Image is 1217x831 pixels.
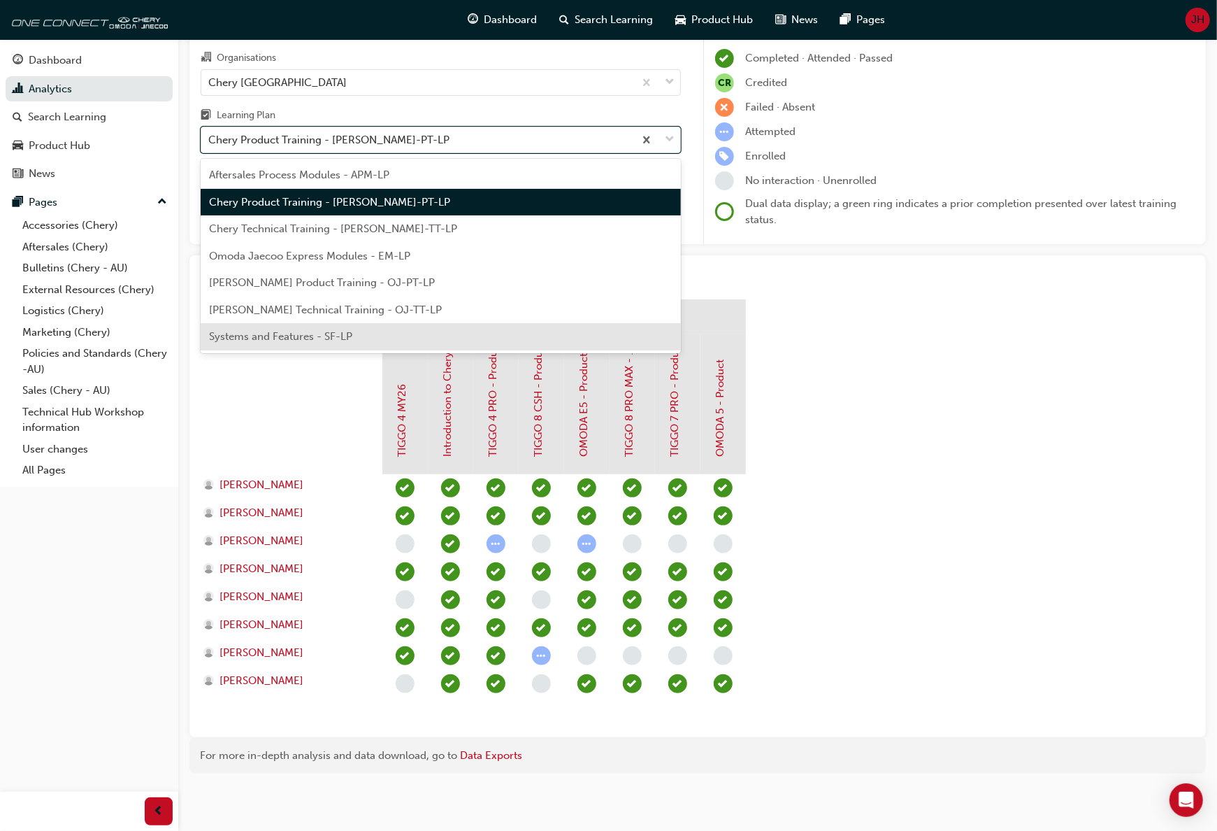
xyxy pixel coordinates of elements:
span: null-icon [715,73,734,92]
a: All Pages [17,460,173,481]
a: Logistics (Chery) [17,300,173,322]
span: up-icon [157,193,167,211]
span: Dashboard [484,12,538,28]
span: learningRecordVerb_COMPLETE-icon [441,478,460,497]
div: Search Learning [28,109,106,125]
a: Accessories (Chery) [17,215,173,236]
span: learningRecordVerb_PASS-icon [668,618,687,637]
span: learningRecordVerb_COMPLETE-icon [441,506,460,525]
span: learningRecordVerb_COMPLETE-icon [441,674,460,693]
a: [PERSON_NAME] [203,561,369,577]
span: learningRecordVerb_ATTEMPT-icon [532,646,551,665]
span: learningRecordVerb_PASS-icon [487,618,505,637]
span: learningRecordVerb_PASS-icon [396,562,415,581]
div: Dashboard [29,52,82,69]
span: learningRecordVerb_PASS-icon [396,618,415,637]
span: down-icon [665,131,675,149]
span: learningRecordVerb_PASS-icon [487,646,505,665]
span: Search Learning [575,12,654,28]
span: Systems and Features - SF-LP [209,330,352,343]
div: Organisations [217,51,276,65]
a: Technical Hub Workshop information [17,402,173,439]
span: learningRecordVerb_NONE-icon [715,171,734,190]
span: Chery Technical Training - [PERSON_NAME]-TT-LP [209,222,457,235]
span: guage-icon [468,11,479,29]
span: JH [1191,12,1204,28]
span: learningRecordVerb_PASS-icon [623,562,642,581]
img: oneconnect [7,6,168,34]
span: learningRecordVerb_PASS-icon [487,562,505,581]
span: organisation-icon [201,52,211,64]
span: down-icon [665,73,675,92]
span: News [792,12,819,28]
span: learningRecordVerb_COMPLETE-icon [441,646,460,665]
a: TIGGO 7 PRO - Product [669,343,682,457]
span: [PERSON_NAME] Product Training - OJ-PT-LP [209,276,435,289]
span: learningRecordVerb_PASS-icon [577,506,596,525]
span: learningRecordVerb_NONE-icon [532,534,551,553]
span: learningRecordVerb_NONE-icon [396,590,415,609]
span: learningRecordVerb_PASS-icon [623,478,642,497]
span: learningRecordVerb_PASS-icon [623,590,642,609]
a: [PERSON_NAME] [203,477,369,493]
span: guage-icon [13,55,23,67]
a: search-iconSearch Learning [549,6,665,34]
span: [PERSON_NAME] [219,477,303,493]
span: learningRecordVerb_ATTEMPT-icon [487,534,505,553]
div: Chery Product Training - [PERSON_NAME]-PT-LP [208,132,449,148]
a: [PERSON_NAME] [203,505,369,521]
a: Search Learning [6,104,173,130]
span: [PERSON_NAME] [219,505,303,521]
span: news-icon [776,11,786,29]
span: learningRecordVerb_PASS-icon [714,618,733,637]
span: learningRecordVerb_PASS-icon [487,478,505,497]
span: learningRecordVerb_PASS-icon [668,590,687,609]
a: [PERSON_NAME] [203,589,369,605]
span: learningRecordVerb_COMPLETE-icon [441,618,460,637]
span: [PERSON_NAME] [219,617,303,633]
span: Omoda Jaecoo Express Modules - EM-LP [209,250,410,262]
div: Pages [29,194,57,211]
span: Aftersales Process Modules - APM-LP [209,169,389,181]
span: search-icon [13,111,22,124]
div: News [29,166,55,182]
span: learningRecordVerb_PASS-icon [577,562,596,581]
span: learningRecordVerb_NONE-icon [668,534,687,553]
a: guage-iconDashboard [457,6,549,34]
span: Chery Product Training - [PERSON_NAME]-PT-LP [209,196,450,208]
a: [PERSON_NAME] [203,533,369,549]
a: news-iconNews [765,6,830,34]
span: [PERSON_NAME] [219,561,303,577]
a: pages-iconPages [830,6,897,34]
span: learningRecordVerb_NONE-icon [577,646,596,665]
div: Product Hub [29,138,90,154]
a: [PERSON_NAME] [203,617,369,633]
span: pages-icon [13,197,23,209]
a: car-iconProduct Hub [665,6,765,34]
span: learningRecordVerb_NONE-icon [714,534,733,553]
span: pages-icon [841,11,851,29]
span: Enrolled [745,150,786,162]
span: learningRecordVerb_PASS-icon [487,506,505,525]
span: learningRecordVerb_NONE-icon [396,534,415,553]
span: learningRecordVerb_PASS-icon [714,506,733,525]
span: learningRecordVerb_COMPLETE-icon [715,49,734,68]
span: learningRecordVerb_PASS-icon [668,506,687,525]
span: learningRecordVerb_NONE-icon [396,674,415,693]
span: car-icon [13,140,23,152]
a: TIGGO 4 PRO - Product [487,342,500,457]
span: learningRecordVerb_PASS-icon [577,590,596,609]
button: Pages [6,190,173,215]
span: learningRecordVerb_PASS-icon [714,478,733,497]
span: [PERSON_NAME] [219,673,303,689]
span: Failed · Absent [745,101,815,113]
span: learningRecordVerb_ENROLL-icon [715,147,734,166]
span: learningRecordVerb_NONE-icon [714,646,733,665]
span: learningRecordVerb_PASS-icon [668,562,687,581]
span: learningRecordVerb_PASS-icon [396,646,415,665]
span: learningRecordVerb_NONE-icon [623,646,642,665]
span: Dual data display; a green ring indicates a prior completion presented over latest training status. [745,197,1176,226]
a: OMODA 5 - Product [714,360,727,457]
